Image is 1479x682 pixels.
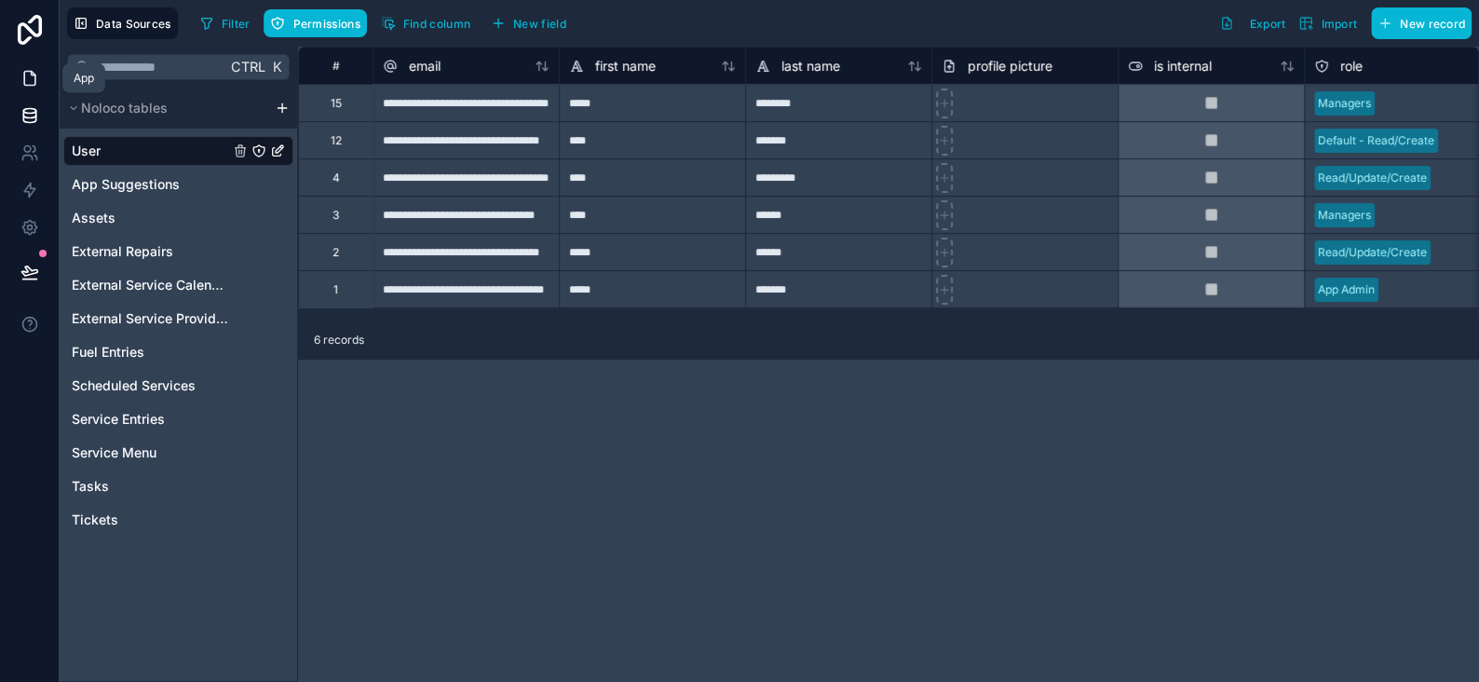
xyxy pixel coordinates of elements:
span: New field [513,17,566,31]
div: Fuel Entries [63,337,293,367]
div: Tasks [63,471,293,501]
div: User [63,136,293,166]
div: # [313,59,359,73]
button: Filter [193,9,257,37]
span: Export [1249,17,1285,31]
div: 1 [333,282,338,297]
span: K [270,61,283,74]
button: Permissions [264,9,366,37]
button: New record [1371,7,1472,39]
span: Find column [403,17,470,31]
span: last name [781,57,840,75]
div: Service Entries [63,404,293,434]
span: 6 records [314,333,364,348]
div: 4 [332,170,340,185]
span: Assets [72,209,115,227]
a: New record [1364,7,1472,39]
div: 15 [331,96,342,111]
span: Import [1321,17,1357,31]
span: email [409,57,441,75]
a: Permissions [264,9,373,37]
div: External Repairs [63,237,293,266]
div: Scheduled Services [63,371,293,401]
span: Tasks [72,477,109,496]
div: App [74,71,94,86]
span: Service Entries [72,410,165,429]
span: Ctrl [229,55,267,78]
div: Default - Read/Create [1318,132,1434,149]
div: scrollable content [60,88,297,543]
span: New record [1400,17,1465,31]
div: Assets [63,203,293,233]
div: External Service Calendar [63,270,293,300]
span: Fuel Entries [72,343,144,361]
span: User [72,142,101,160]
span: External Repairs [72,242,173,261]
span: Tickets [72,511,118,529]
div: 2 [332,245,339,260]
div: App Suggestions [63,170,293,199]
div: 12 [331,133,342,148]
div: Managers [1318,95,1371,112]
span: Filter [222,17,251,31]
button: Import [1292,7,1364,39]
button: New field [484,9,573,37]
div: External Service Providers [63,304,293,334]
div: Tickets [63,505,293,535]
button: Find column [374,9,477,37]
div: App Admin [1318,281,1375,298]
span: role [1340,57,1363,75]
div: Read/Update/Create [1318,170,1427,186]
span: is internal [1154,57,1212,75]
span: External Service Calendar [72,276,229,294]
span: Noloco tables [81,99,168,117]
span: Scheduled Services [72,376,196,395]
div: Service Menu [63,438,293,468]
span: External Service Providers [72,309,229,328]
span: Service Menu [72,443,156,462]
div: Read/Update/Create [1318,244,1427,261]
span: Permissions [292,17,360,31]
button: Data Sources [67,7,178,39]
span: profile picture [968,57,1052,75]
div: 3 [332,208,339,223]
button: Noloco tables [63,95,267,121]
span: Data Sources [96,17,171,31]
div: Managers [1318,207,1371,224]
span: App Suggestions [72,175,180,194]
span: first name [595,57,656,75]
button: Export [1213,7,1292,39]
